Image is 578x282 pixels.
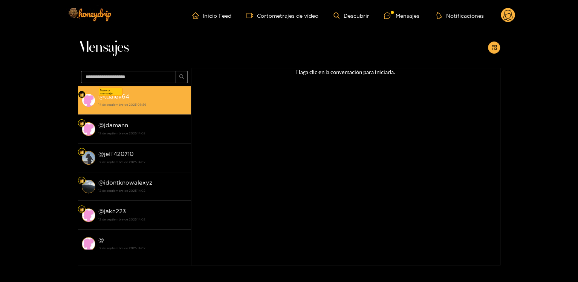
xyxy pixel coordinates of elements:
img: Nivel de ventilador [80,179,84,183]
font: @ [98,208,104,214]
img: Nivel de ventilador [80,150,84,154]
font: Nuevo mensaje [100,89,113,95]
font: jake223 [104,208,126,214]
font: @ [98,237,104,243]
font: 14 de septiembre de 2025 08:56 [98,103,146,106]
font: @ [98,151,104,157]
img: Nivel de ventilador [80,121,84,126]
font: Cortometrajes de vídeo [257,13,318,18]
font: Mensajes [78,40,129,55]
button: buscar [176,71,188,83]
font: Descubrir [343,13,369,18]
font: @jdamann [98,122,128,128]
font: Mensajes [395,13,419,18]
span: cámara de vídeo [246,12,257,19]
font: 12 de septiembre de 2025 14:02 [98,189,145,192]
span: añadir a la tienda de aplicaciones [491,45,497,51]
button: añadir a la tienda de aplicaciones [488,42,500,54]
font: @ [98,93,104,100]
a: Cortometrajes de vídeo [246,12,318,19]
img: conversación [82,208,95,222]
font: Notificaciones [446,13,483,18]
img: conversación [82,237,95,251]
img: conversación [82,180,95,193]
img: conversación [82,151,95,165]
font: jeff420710 [104,151,134,157]
img: conversación [82,122,95,136]
img: Nivel de ventilador [80,92,84,97]
span: hogar [192,12,203,19]
button: Notificaciones [434,12,486,19]
a: Inicio Feed [192,12,231,19]
a: Descubrir [333,12,369,19]
font: 12 de septiembre de 2025 14:02 [98,132,145,135]
font: 12 de septiembre de 2025 14:02 [98,160,145,163]
font: 12 de septiembre de 2025 14:02 [98,247,145,250]
font: tdaley64 [104,93,129,100]
span: buscar [179,74,185,80]
img: Nivel de ventilador [80,207,84,212]
font: Haga clic en la conversación para iniciarla. [296,69,395,76]
font: @idontknowalexyz [98,179,152,186]
img: conversación [82,94,95,107]
font: Inicio Feed [203,13,231,18]
font: 12 de septiembre de 2025 14:02 [98,218,145,221]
